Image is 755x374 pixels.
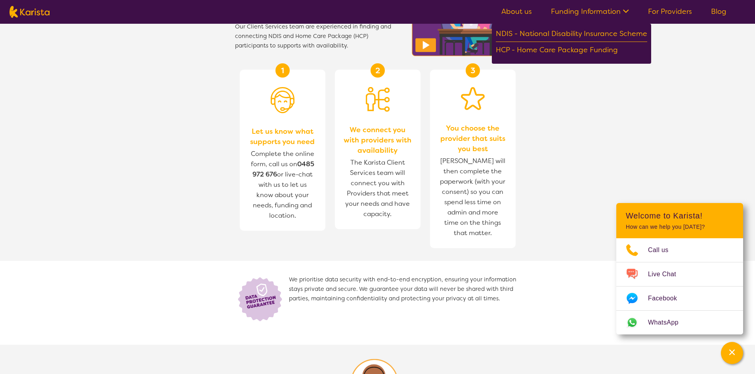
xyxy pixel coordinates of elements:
span: WhatsApp [648,317,688,328]
a: For Providers [648,7,692,16]
div: HCP - Home Care Package Funding [496,44,647,58]
img: Person being matched to services icon [366,87,390,112]
div: Channel Menu [616,203,743,334]
span: We prioritise data security with end-to-end encryption, ensuring your information stays private a... [289,275,520,323]
a: Blog [711,7,726,16]
button: Channel Menu [721,342,743,364]
span: Call us [648,244,678,256]
img: Star icon [461,87,485,110]
span: Facebook [648,292,686,304]
span: Let us know what supports you need [248,126,317,147]
ul: Choose channel [616,238,743,334]
span: We connect you with providers with availability [343,125,413,156]
span: The Karista Client Services team will connect you with Providers that meet your needs and have ca... [343,156,413,221]
div: NDIS - National Disability Insurance Scheme [496,28,647,42]
h2: Welcome to Karista! [626,211,734,220]
div: 2 [371,63,385,78]
p: How can we help you [DATE]? [626,224,734,230]
a: About us [501,7,532,16]
div: 1 [275,63,290,78]
img: Lock icon [235,275,289,323]
span: You choose the provider that suits you best [438,123,508,154]
img: Person with headset icon [271,87,294,113]
span: [PERSON_NAME] will then complete the paperwork (with your consent) so you can spend less time on ... [438,154,508,240]
span: Complete the online form, call us on or live-chat with us to let us know about your needs, fundin... [251,150,314,220]
a: Web link opens in a new tab. [616,311,743,334]
img: Karista logo [10,6,50,18]
div: 3 [466,63,480,78]
a: Funding Information [551,7,629,16]
span: Live Chat [648,268,686,280]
